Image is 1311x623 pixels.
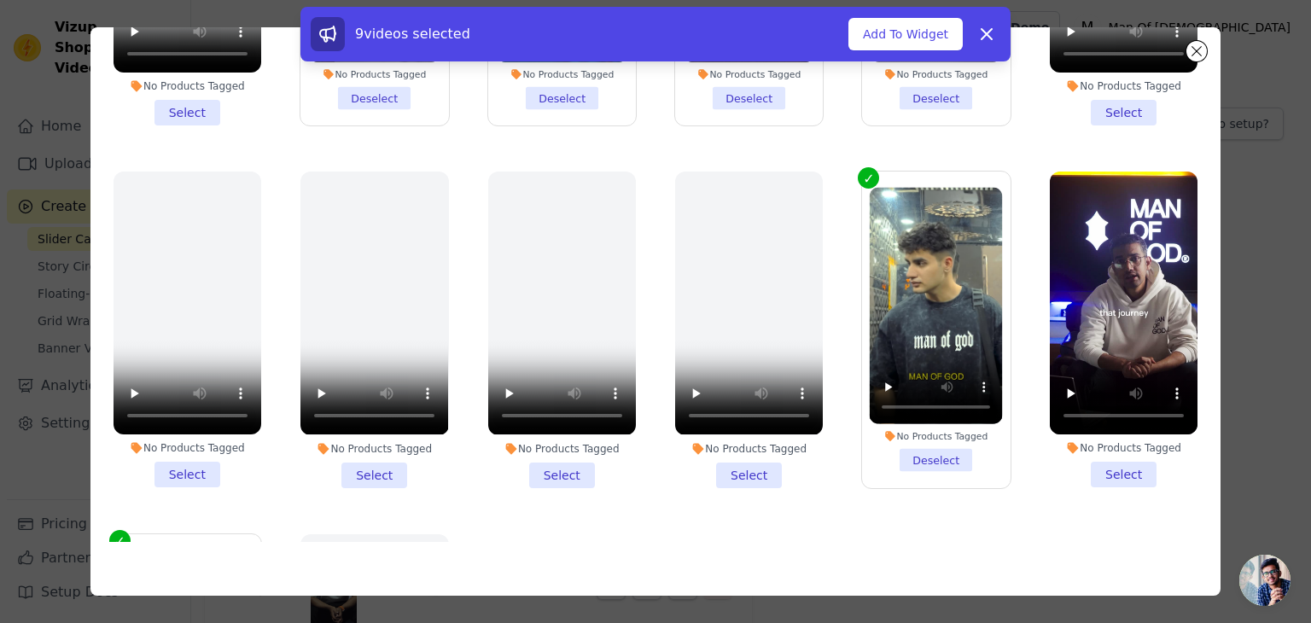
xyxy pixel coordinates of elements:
[355,26,470,42] span: 9 videos selected
[1050,441,1197,455] div: No Products Tagged
[495,68,628,80] div: No Products Tagged
[1050,79,1197,93] div: No Products Tagged
[870,68,1003,80] div: No Products Tagged
[683,68,816,80] div: No Products Tagged
[308,68,441,80] div: No Products Tagged
[1239,555,1291,606] a: Open chat
[300,442,448,456] div: No Products Tagged
[848,18,963,50] button: Add To Widget
[114,441,261,455] div: No Products Tagged
[675,442,823,456] div: No Products Tagged
[488,442,636,456] div: No Products Tagged
[114,79,261,93] div: No Products Tagged
[870,430,1003,442] div: No Products Tagged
